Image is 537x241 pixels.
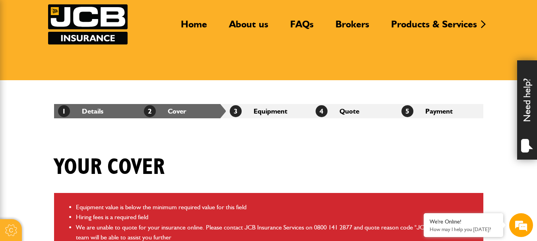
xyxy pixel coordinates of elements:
[385,18,483,37] a: Products & Services
[144,105,156,117] span: 2
[284,18,320,37] a: FAQs
[230,105,242,117] span: 3
[76,212,477,222] li: Hiring fees is a required field
[330,18,375,37] a: Brokers
[58,107,103,115] a: 1Details
[312,104,397,118] li: Quote
[401,105,413,117] span: 5
[58,105,70,117] span: 1
[223,18,274,37] a: About us
[226,104,312,118] li: Equipment
[316,105,328,117] span: 4
[54,154,165,181] h1: Your cover
[48,4,128,44] a: JCB Insurance Services
[517,60,537,160] div: Need help?
[397,104,483,118] li: Payment
[48,4,128,44] img: JCB Insurance Services logo
[76,202,477,212] li: Equipment value is below the minimum required value for this field
[430,226,497,232] p: How may I help you today?
[175,18,213,37] a: Home
[430,218,497,225] div: We're Online!
[140,104,226,118] li: Cover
